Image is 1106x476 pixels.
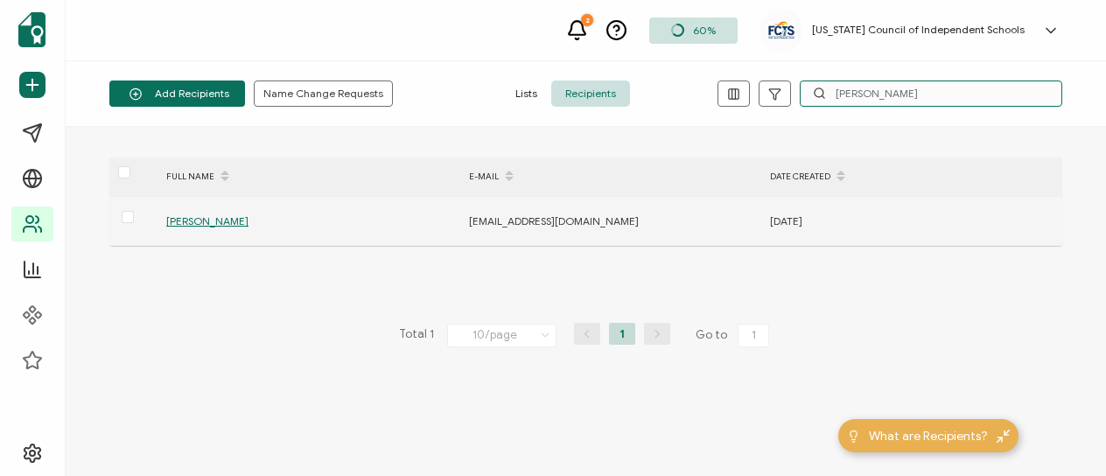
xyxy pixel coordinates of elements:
span: [EMAIL_ADDRESS][DOMAIN_NAME] [469,214,639,227]
li: 1 [609,323,635,345]
span: Name Change Requests [263,88,383,99]
span: Lists [501,80,551,107]
div: DATE CREATED [761,162,1062,192]
span: Go to [696,323,773,347]
span: 60% [693,24,716,37]
img: 9dd8638e-47b6-41b2-b234-c3316d17f3ca.jpg [768,21,794,39]
span: [PERSON_NAME] [166,214,248,227]
button: Add Recipients [109,80,245,107]
div: E-MAIL [460,162,761,192]
span: Total 1 [399,323,434,347]
h5: [US_STATE] Council of Independent Schools [812,24,1025,36]
span: Recipients [551,80,630,107]
span: [DATE] [770,214,802,227]
img: minimize-icon.svg [997,430,1010,443]
div: 2 [581,14,593,26]
input: Select [447,324,556,347]
button: Name Change Requests [254,80,393,107]
input: Search [800,80,1062,107]
div: FULL NAME [157,162,460,192]
span: What are Recipients? [869,427,988,445]
iframe: Chat Widget [1018,392,1106,476]
img: sertifier-logomark-colored.svg [18,12,45,47]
